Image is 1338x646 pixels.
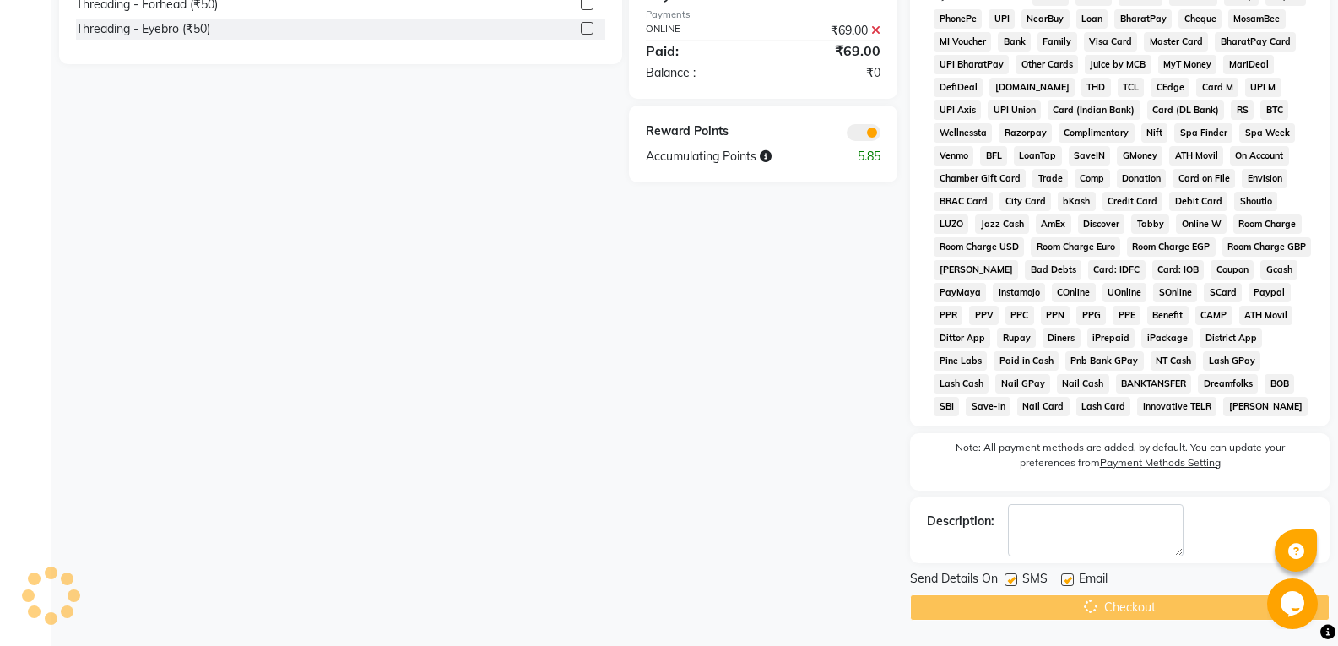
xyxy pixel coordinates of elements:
[1234,192,1277,211] span: Shoutlo
[934,123,992,143] span: Wellnessta
[1204,283,1242,302] span: SCard
[1021,9,1070,29] span: NearBuy
[934,214,968,234] span: LUZO
[633,122,763,141] div: Reward Points
[934,146,973,166] span: Venmo
[1048,100,1140,120] span: Card (Indian Bank)
[1025,260,1081,280] span: Bad Debts
[1017,397,1070,416] span: Nail Card
[993,283,1045,302] span: Instamojo
[989,78,1075,97] span: [DOMAIN_NAME]
[1100,455,1221,470] label: Payment Methods Setting
[927,513,994,530] div: Description:
[927,440,1313,477] label: Note: All payment methods are added, by default. You can update your preferences from
[1169,192,1227,211] span: Debit Card
[1059,123,1135,143] span: Complimentary
[1239,306,1293,325] span: ATH Movil
[1169,146,1223,166] span: ATH Movil
[910,570,998,591] span: Send Details On
[1198,374,1258,394] span: Dreamfolks
[1032,169,1068,188] span: Trade
[1022,570,1048,591] span: SMS
[1114,9,1172,29] span: BharatPay
[1215,32,1296,52] span: BharatPay Card
[998,32,1031,52] span: Bank
[1176,214,1227,234] span: Online W
[995,374,1050,394] span: Nail GPay
[1249,283,1291,302] span: Paypal
[934,306,962,325] span: PPR
[1245,78,1281,97] span: UPI M
[1057,374,1109,394] span: Nail Cash
[934,397,959,416] span: SBI
[1036,214,1071,234] span: AmEx
[1102,283,1147,302] span: UOnline
[1141,328,1193,348] span: iPackage
[763,64,893,82] div: ₹0
[1228,9,1286,29] span: MosamBee
[1088,260,1146,280] span: Card: IDFC
[1081,78,1111,97] span: THD
[633,64,763,82] div: Balance :
[997,328,1036,348] span: Rupay
[934,351,987,371] span: Pine Labs
[1223,55,1274,74] span: MariDeal
[1147,100,1225,120] span: Card (DL Bank)
[1265,374,1294,394] span: BOB
[1231,100,1254,120] span: RS
[1151,351,1197,371] span: NT Cash
[1058,192,1096,211] span: bKash
[969,306,999,325] span: PPV
[934,169,1026,188] span: Chamber Gift Card
[1117,146,1162,166] span: GMoney
[999,123,1052,143] span: Razorpay
[1211,260,1254,280] span: Coupon
[1174,123,1232,143] span: Spa Finder
[1152,260,1205,280] span: Card: IOB
[988,100,1041,120] span: UPI Union
[1131,214,1169,234] span: Tabby
[1178,9,1222,29] span: Cheque
[1137,397,1216,416] span: Innovative TELR
[763,41,893,61] div: ₹69.00
[934,32,991,52] span: MI Voucher
[966,397,1010,416] span: Save-In
[1147,306,1189,325] span: Benefit
[980,146,1007,166] span: BFL
[1075,169,1110,188] span: Comp
[1195,306,1232,325] span: CAMP
[1076,397,1131,416] span: Lash Card
[1078,214,1125,234] span: Discover
[1016,55,1078,74] span: Other Cards
[1076,9,1108,29] span: Loan
[763,22,893,40] div: ₹69.00
[999,192,1051,211] span: City Card
[1196,78,1238,97] span: Card M
[934,78,983,97] span: DefiDeal
[1141,123,1168,143] span: Nift
[1242,169,1287,188] span: Envision
[934,283,986,302] span: PayMaya
[1117,169,1167,188] span: Donation
[1014,146,1062,166] span: LoanTap
[1260,260,1297,280] span: Gcash
[633,22,763,40] div: ONLINE
[1041,306,1070,325] span: PPN
[1069,146,1111,166] span: SaveIN
[934,100,981,120] span: UPI Axis
[934,9,982,29] span: PhonePe
[1031,237,1120,257] span: Room Charge Euro
[633,41,763,61] div: Paid:
[633,148,828,166] div: Accumulating Points
[1267,578,1321,629] iframe: chat widget
[1222,237,1312,257] span: Room Charge GBP
[1118,78,1145,97] span: TCL
[1239,123,1295,143] span: Spa Week
[1223,397,1308,416] span: [PERSON_NAME]
[934,328,990,348] span: Dittor App
[975,214,1029,234] span: Jazz Cash
[1127,237,1216,257] span: Room Charge EGP
[1144,32,1208,52] span: Master Card
[1043,328,1081,348] span: Diners
[934,237,1024,257] span: Room Charge USD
